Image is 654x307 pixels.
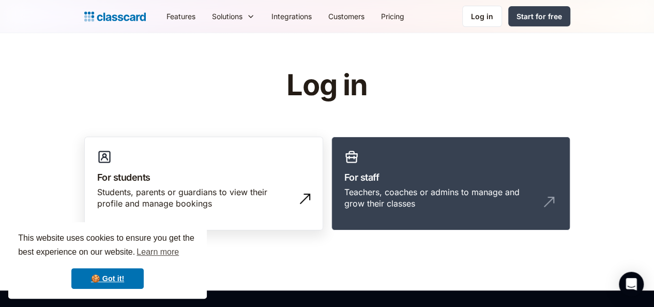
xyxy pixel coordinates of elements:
h3: For staff [344,170,557,184]
a: Pricing [373,5,413,28]
div: Teachers, coaches or admins to manage and grow their classes [344,186,537,210]
a: Log in [462,6,502,27]
a: Features [158,5,204,28]
h1: Log in [163,69,491,101]
a: home [84,9,146,24]
a: For staffTeachers, coaches or admins to manage and grow their classes [331,137,570,231]
div: Open Intercom Messenger [619,272,644,297]
div: Log in [471,11,493,22]
div: Students, parents or guardians to view their profile and manage bookings [97,186,290,210]
a: learn more about cookies [135,244,180,260]
span: This website uses cookies to ensure you get the best experience on our website. [18,232,197,260]
div: cookieconsent [8,222,207,299]
h3: For students [97,170,310,184]
a: Integrations [263,5,320,28]
a: Start for free [508,6,570,26]
a: dismiss cookie message [71,268,144,289]
div: Solutions [212,11,242,22]
a: Customers [320,5,373,28]
a: For studentsStudents, parents or guardians to view their profile and manage bookings [84,137,323,231]
div: Solutions [204,5,263,28]
div: Start for free [516,11,562,22]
